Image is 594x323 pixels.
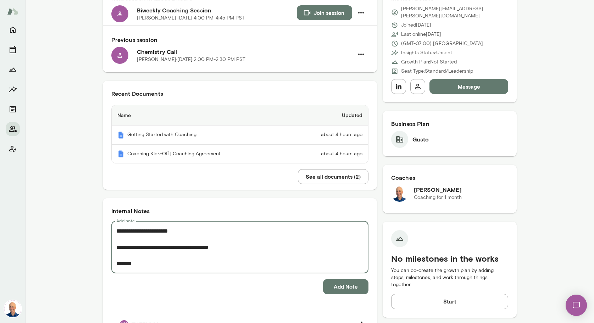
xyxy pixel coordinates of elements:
p: [PERSON_NAME] · [DATE] · 4:00 PM-4:45 PM PST [137,15,245,22]
img: Mento [7,5,18,18]
p: You can co-create the growth plan by adding steps, milestones, and work through things together. [391,267,509,288]
p: [PERSON_NAME] · [DATE] · 2:00 PM-2:30 PM PST [137,56,245,63]
th: Name [112,105,287,126]
td: about 4 hours ago [287,145,368,163]
button: Home [6,23,20,37]
p: (GMT-07:00) [GEOGRAPHIC_DATA] [401,40,483,47]
button: Client app [6,142,20,156]
h5: No milestones in the works [391,253,509,264]
h6: Business Plan [391,119,509,128]
th: Updated [287,105,368,126]
p: Insights Status: Unsent [401,49,452,56]
h6: Internal Notes [111,207,368,215]
p: Joined [DATE] [401,22,431,29]
h6: Chemistry Call [137,48,354,56]
p: [PERSON_NAME][EMAIL_ADDRESS][PERSON_NAME][DOMAIN_NAME] [401,5,509,20]
img: Mento [117,132,124,139]
h6: Coaches [391,173,509,182]
button: Members [6,122,20,136]
button: Join session [297,5,352,20]
button: Sessions [6,43,20,57]
h6: Biweekly Coaching Session [137,6,297,15]
button: Message [429,79,509,94]
p: Last online [DATE] [401,31,441,38]
img: Mark Lazen [4,300,21,317]
button: Add Note [323,279,368,294]
button: See all documents (2) [298,169,368,184]
button: Documents [6,102,20,116]
th: Getting Started with Coaching [112,126,287,145]
label: Add note [116,218,135,224]
button: Insights [6,82,20,96]
button: Start [391,294,509,309]
h6: Previous session [111,35,368,44]
img: Mento [117,150,124,157]
img: Mark Lazen [391,185,408,202]
p: Seat Type: Standard/Leadership [401,68,473,75]
td: about 4 hours ago [287,126,368,145]
h6: [PERSON_NAME] [414,185,462,194]
th: Coaching Kick-Off | Coaching Agreement [112,145,287,163]
h6: Recent Documents [111,89,368,98]
button: Growth Plan [6,62,20,77]
h6: Gusto [412,135,429,144]
p: Growth Plan: Not Started [401,59,457,66]
p: Coaching for 1 month [414,194,462,201]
